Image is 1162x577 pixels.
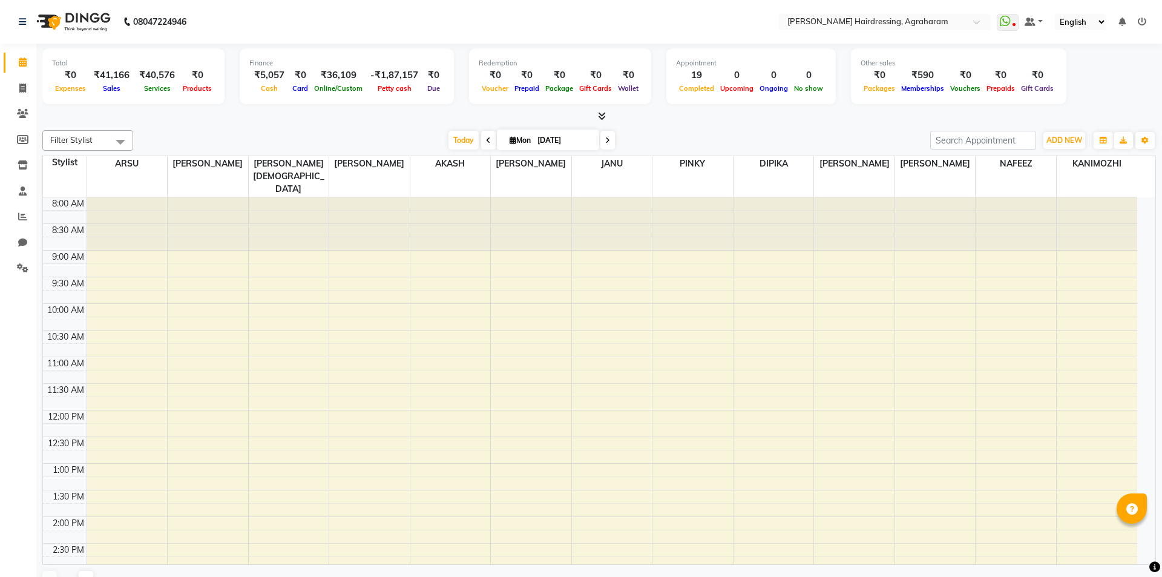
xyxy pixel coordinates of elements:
[542,68,576,82] div: ₹0
[717,68,757,82] div: 0
[652,156,733,171] span: PINKY
[572,156,652,171] span: JANU
[43,156,87,169] div: Stylist
[50,251,87,263] div: 9:00 AM
[50,197,87,210] div: 8:00 AM
[50,544,87,556] div: 2:30 PM
[479,84,511,93] span: Voucher
[983,68,1018,82] div: ₹0
[507,136,534,145] span: Mon
[576,68,615,82] div: ₹0
[895,156,976,171] span: [PERSON_NAME]
[311,84,366,93] span: Online/Custom
[50,224,87,237] div: 8:30 AM
[375,84,415,93] span: Petty cash
[615,68,642,82] div: ₹0
[676,84,717,93] span: Completed
[133,5,186,39] b: 08047224946
[734,156,814,171] span: DIPIKA
[52,84,89,93] span: Expenses
[448,131,479,150] span: Today
[45,357,87,370] div: 11:00 AM
[311,68,366,82] div: ₹36,109
[289,84,311,93] span: Card
[52,68,89,82] div: ₹0
[50,517,87,530] div: 2:00 PM
[180,84,215,93] span: Products
[249,156,329,197] span: [PERSON_NAME][DEMOGRAPHIC_DATA]
[45,437,87,450] div: 12:30 PM
[676,58,826,68] div: Appointment
[861,58,1057,68] div: Other sales
[366,68,423,82] div: -₹1,87,157
[249,58,444,68] div: Finance
[976,156,1056,171] span: NAFEEZ
[947,84,983,93] span: Vouchers
[410,156,491,171] span: AKASH
[676,68,717,82] div: 19
[615,84,642,93] span: Wallet
[791,84,826,93] span: No show
[757,84,791,93] span: Ongoing
[45,384,87,397] div: 11:30 AM
[542,84,576,93] span: Package
[576,84,615,93] span: Gift Cards
[249,68,289,82] div: ₹5,057
[50,490,87,503] div: 1:30 PM
[424,84,443,93] span: Due
[1043,132,1085,149] button: ADD NEW
[52,58,215,68] div: Total
[50,277,87,290] div: 9:30 AM
[289,68,311,82] div: ₹0
[50,464,87,476] div: 1:00 PM
[479,68,511,82] div: ₹0
[511,68,542,82] div: ₹0
[423,68,444,82] div: ₹0
[1057,156,1137,171] span: KANIMOZHI
[511,84,542,93] span: Prepaid
[50,135,93,145] span: Filter Stylist
[258,84,281,93] span: Cash
[930,131,1036,150] input: Search Appointment
[329,156,410,171] span: [PERSON_NAME]
[947,68,983,82] div: ₹0
[898,84,947,93] span: Memberships
[479,58,642,68] div: Redemption
[87,156,168,171] span: ARSU
[1046,136,1082,145] span: ADD NEW
[100,84,123,93] span: Sales
[898,68,947,82] div: ₹590
[757,68,791,82] div: 0
[491,156,571,171] span: [PERSON_NAME]
[1018,84,1057,93] span: Gift Cards
[180,68,215,82] div: ₹0
[168,156,248,171] span: [PERSON_NAME]
[141,84,174,93] span: Services
[814,156,894,171] span: [PERSON_NAME]
[861,68,898,82] div: ₹0
[791,68,826,82] div: 0
[45,410,87,423] div: 12:00 PM
[861,84,898,93] span: Packages
[89,68,134,82] div: ₹41,166
[717,84,757,93] span: Upcoming
[45,331,87,343] div: 10:30 AM
[134,68,180,82] div: ₹40,576
[31,5,114,39] img: logo
[45,304,87,317] div: 10:00 AM
[983,84,1018,93] span: Prepaids
[534,131,594,150] input: 2025-09-01
[1018,68,1057,82] div: ₹0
